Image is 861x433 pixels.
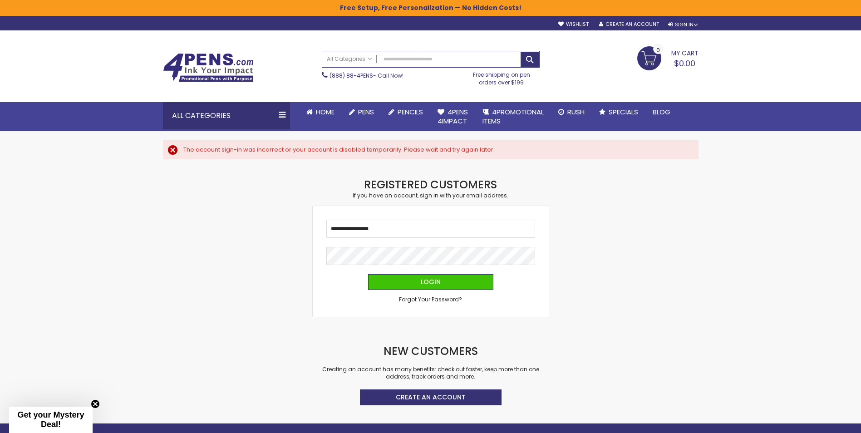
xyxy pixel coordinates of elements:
a: Create an Account [599,21,659,28]
a: Wishlist [558,21,589,28]
p: Creating an account has many benefits: check out faster, keep more than one address, track orders... [313,366,549,380]
a: Pencils [381,102,430,122]
div: Free shipping on pen orders over $199 [463,68,540,86]
span: - Call Now! [330,72,403,79]
span: Rush [567,107,585,117]
a: 4PROMOTIONALITEMS [475,102,551,132]
span: Forgot Your Password? [399,295,462,303]
div: Sign In [668,21,698,28]
a: (888) 88-4PENS [330,72,373,79]
span: 4Pens 4impact [438,107,468,126]
a: Specials [592,102,645,122]
a: All Categories [322,51,377,66]
span: Home [316,107,335,117]
button: Close teaser [91,399,100,408]
strong: New Customers [384,344,478,359]
span: Pencils [398,107,423,117]
span: All Categories [327,55,372,63]
span: Get your Mystery Deal! [17,410,84,429]
span: Blog [653,107,670,117]
span: 0 [656,46,660,54]
a: Forgot Your Password? [399,296,462,303]
div: The account sign-in was incorrect or your account is disabled temporarily. Please wait and try ag... [183,146,689,154]
a: Home [299,102,342,122]
div: If you have an account, sign in with your email address. [313,192,549,199]
span: 4PROMOTIONAL ITEMS [482,107,544,126]
strong: Registered Customers [364,177,497,192]
span: Create an Account [396,393,466,402]
a: Blog [645,102,678,122]
a: $0.00 0 [637,46,699,69]
a: 4Pens4impact [430,102,475,132]
span: $0.00 [674,58,695,69]
span: Pens [358,107,374,117]
span: Specials [609,107,638,117]
a: Rush [551,102,592,122]
div: All Categories [163,102,290,129]
a: Create an Account [360,389,502,405]
button: Login [368,274,493,290]
a: Pens [342,102,381,122]
div: Get your Mystery Deal!Close teaser [9,407,93,433]
img: 4Pens Custom Pens and Promotional Products [163,53,254,82]
span: Login [421,277,441,286]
